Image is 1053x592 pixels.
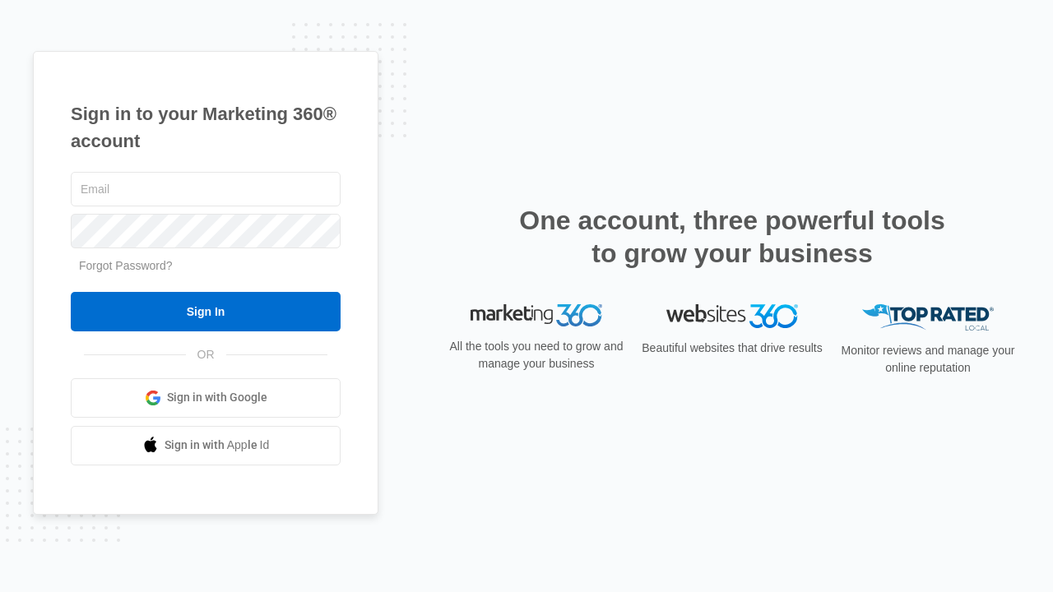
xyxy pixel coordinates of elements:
[71,378,341,418] a: Sign in with Google
[71,426,341,465] a: Sign in with Apple Id
[71,172,341,206] input: Email
[514,204,950,270] h2: One account, three powerful tools to grow your business
[71,292,341,331] input: Sign In
[71,100,341,155] h1: Sign in to your Marketing 360® account
[79,259,173,272] a: Forgot Password?
[444,338,629,372] p: All the tools you need to grow and manage your business
[640,340,824,357] p: Beautiful websites that drive results
[167,389,267,406] span: Sign in with Google
[836,342,1020,377] p: Monitor reviews and manage your online reputation
[471,304,602,327] img: Marketing 360
[186,346,226,363] span: OR
[666,304,798,328] img: Websites 360
[862,304,994,331] img: Top Rated Local
[165,437,270,454] span: Sign in with Apple Id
